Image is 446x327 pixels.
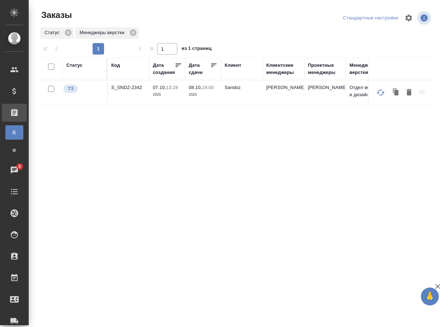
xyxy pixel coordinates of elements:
[153,85,166,90] p: 07.10,
[166,85,178,90] p: 13:28
[308,62,342,76] div: Проектные менеджеры
[349,62,384,76] div: Менеджеры верстки
[153,91,182,98] p: 2025
[40,27,74,39] div: Статус
[189,62,210,76] div: Дата сдачи
[111,62,120,69] div: Код
[9,147,20,154] span: Ф
[5,143,23,158] a: Ф
[75,27,139,39] div: Менеджеры верстки
[372,84,389,101] button: Обновить
[153,62,175,76] div: Дата создания
[68,85,74,92] p: ТЗ
[424,289,436,304] span: 🙏
[44,29,62,36] p: Статус
[389,85,403,100] button: Клонировать
[189,85,202,90] p: 08.10,
[304,80,346,106] td: [PERSON_NAME]
[14,163,25,170] span: 8
[349,84,384,98] p: Отдел верстки и дизайна
[66,62,83,69] div: Статус
[263,80,304,106] td: [PERSON_NAME]
[2,161,27,179] a: 8
[341,13,400,24] div: split button
[400,9,417,27] span: Настроить таблицу
[225,84,259,91] p: Sandoz
[80,29,127,36] p: Менеджеры верстки
[9,129,20,136] span: В
[189,91,217,98] p: 2025
[421,288,439,305] button: 🙏
[5,125,23,140] a: В
[111,84,146,91] p: S_SNDZ-2342
[225,62,241,69] div: Клиент
[403,85,415,100] button: Удалить
[266,62,301,76] div: Клиентские менеджеры
[182,44,212,55] span: из 1 страниц
[417,11,432,25] span: Посмотреть информацию
[202,85,214,90] p: 19:00
[39,9,72,21] span: Заказы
